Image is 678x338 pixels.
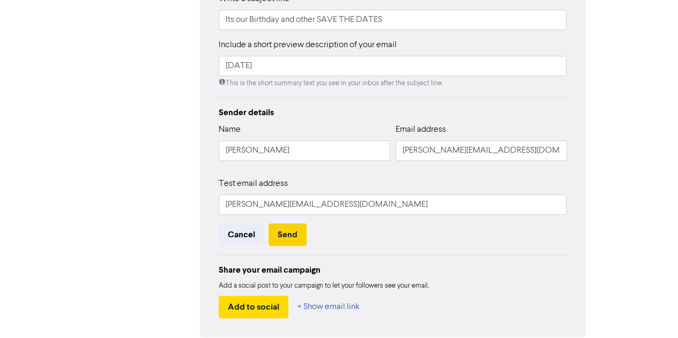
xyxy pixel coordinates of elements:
[219,223,264,246] button: Cancel
[219,296,288,318] button: Add to social
[219,177,288,190] label: Test email address
[269,223,307,246] button: Send
[624,287,678,338] iframe: Chat Widget
[219,78,567,88] div: This is the short summary text you see in your inbox after the subject line.
[219,264,567,276] div: Share your email campaign
[219,39,397,51] label: Include a short preview description of your email
[219,106,567,119] div: Sender details
[396,123,446,136] label: Email address
[219,281,567,291] div: Add a social post to your campaign to let your followers see your email.
[297,296,360,318] button: + Show email link
[219,123,241,136] label: Name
